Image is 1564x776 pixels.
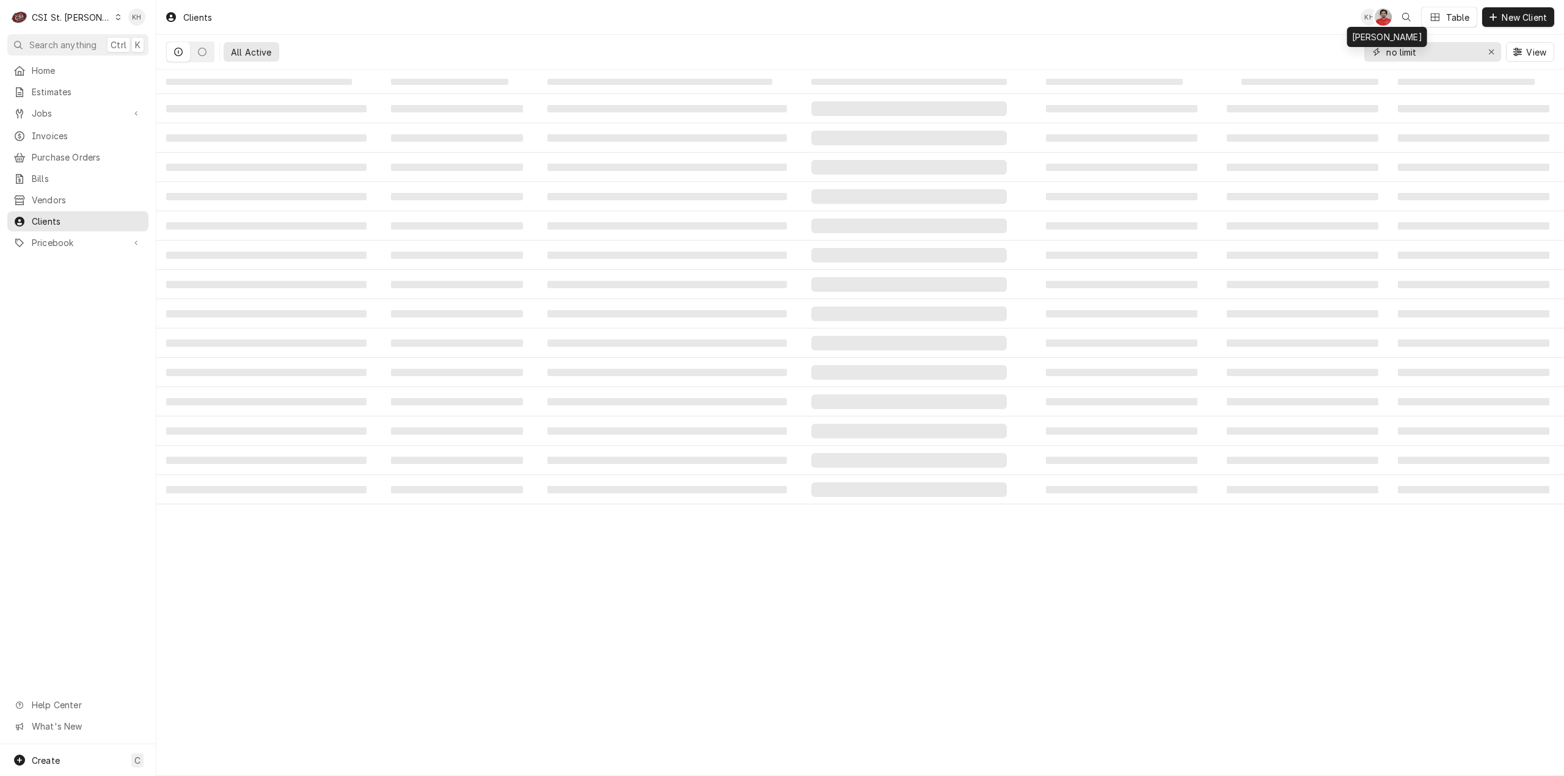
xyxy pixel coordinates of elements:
span: ‌ [1046,105,1197,112]
span: ‌ [811,219,1007,233]
span: ‌ [1398,193,1549,200]
div: Nicholas Faubert's Avatar [1375,9,1392,26]
span: Jobs [32,107,124,120]
span: Search anything [29,38,97,51]
span: New Client [1499,11,1549,24]
div: Kelsey Hetlage's Avatar [1361,9,1378,26]
div: CSI St. [PERSON_NAME] [32,11,111,24]
span: ‌ [1398,222,1549,230]
span: Estimates [32,85,142,98]
span: Home [32,64,142,77]
span: ‌ [391,164,523,171]
span: ‌ [391,486,523,493]
span: ‌ [547,105,787,112]
span: K [135,38,141,51]
a: Go to What's New [7,716,148,736]
span: ‌ [166,398,367,405]
span: ‌ [811,482,1007,497]
div: Table [1446,11,1470,24]
span: ‌ [811,453,1007,468]
a: Home [7,60,148,81]
span: ‌ [1227,310,1378,317]
span: ‌ [547,79,772,85]
span: ‌ [1398,281,1549,288]
a: Go to Help Center [7,695,148,715]
span: Vendors [32,194,142,206]
span: ‌ [811,101,1007,116]
span: ‌ [811,131,1007,145]
a: Bills [7,169,148,189]
span: ‌ [811,79,1007,85]
span: C [134,754,141,767]
span: ‌ [1227,193,1378,200]
button: Open search [1397,7,1416,27]
span: ‌ [1227,486,1378,493]
span: ‌ [391,222,523,230]
span: Invoices [32,129,142,142]
span: Ctrl [111,38,126,51]
span: ‌ [1046,427,1197,435]
span: ‌ [391,398,523,405]
div: NF [1375,9,1392,26]
span: ‌ [1046,457,1197,464]
span: ‌ [1398,457,1549,464]
div: C [11,9,28,26]
span: ‌ [547,339,787,347]
span: ‌ [547,427,787,435]
span: ‌ [391,457,523,464]
span: ‌ [811,160,1007,175]
span: ‌ [547,134,787,142]
span: ‌ [1046,310,1197,317]
span: ‌ [1398,486,1549,493]
span: ‌ [1227,339,1378,347]
span: ‌ [166,105,367,112]
span: Pricebook [32,236,124,249]
span: ‌ [1227,457,1378,464]
span: Bills [32,172,142,185]
span: ‌ [811,394,1007,409]
span: ‌ [166,427,367,435]
span: ‌ [547,222,787,230]
span: ‌ [1227,222,1378,230]
span: ‌ [1046,134,1197,142]
a: Purchase Orders [7,147,148,167]
input: Keyword search [1386,42,1478,62]
span: ‌ [1046,339,1197,347]
span: ‌ [166,79,352,85]
span: ‌ [1046,252,1197,259]
span: ‌ [166,222,367,230]
span: ‌ [1227,281,1378,288]
span: ‌ [1398,427,1549,435]
span: ‌ [1046,398,1197,405]
span: ‌ [1398,105,1549,112]
span: ‌ [391,105,523,112]
span: ‌ [547,281,787,288]
span: ‌ [1046,281,1197,288]
span: ‌ [811,336,1007,350]
span: ‌ [547,486,787,493]
span: ‌ [166,164,367,171]
span: ‌ [811,277,1007,292]
button: New Client [1482,7,1554,27]
span: ‌ [1227,427,1378,435]
a: Go to Pricebook [7,233,148,253]
span: ‌ [547,457,787,464]
span: ‌ [811,189,1007,204]
span: ‌ [547,164,787,171]
span: ‌ [1398,310,1549,317]
div: KH [1361,9,1378,26]
div: All Active [231,46,272,59]
span: ‌ [1046,193,1197,200]
div: CSI St. Louis's Avatar [11,9,28,26]
span: ‌ [166,310,367,317]
button: View [1506,42,1554,62]
a: Clients [7,211,148,231]
span: ‌ [391,369,523,376]
span: ‌ [391,310,523,317]
span: ‌ [166,486,367,493]
span: ‌ [547,252,787,259]
span: ‌ [166,369,367,376]
span: ‌ [811,424,1007,438]
span: ‌ [391,252,523,259]
span: ‌ [811,365,1007,380]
